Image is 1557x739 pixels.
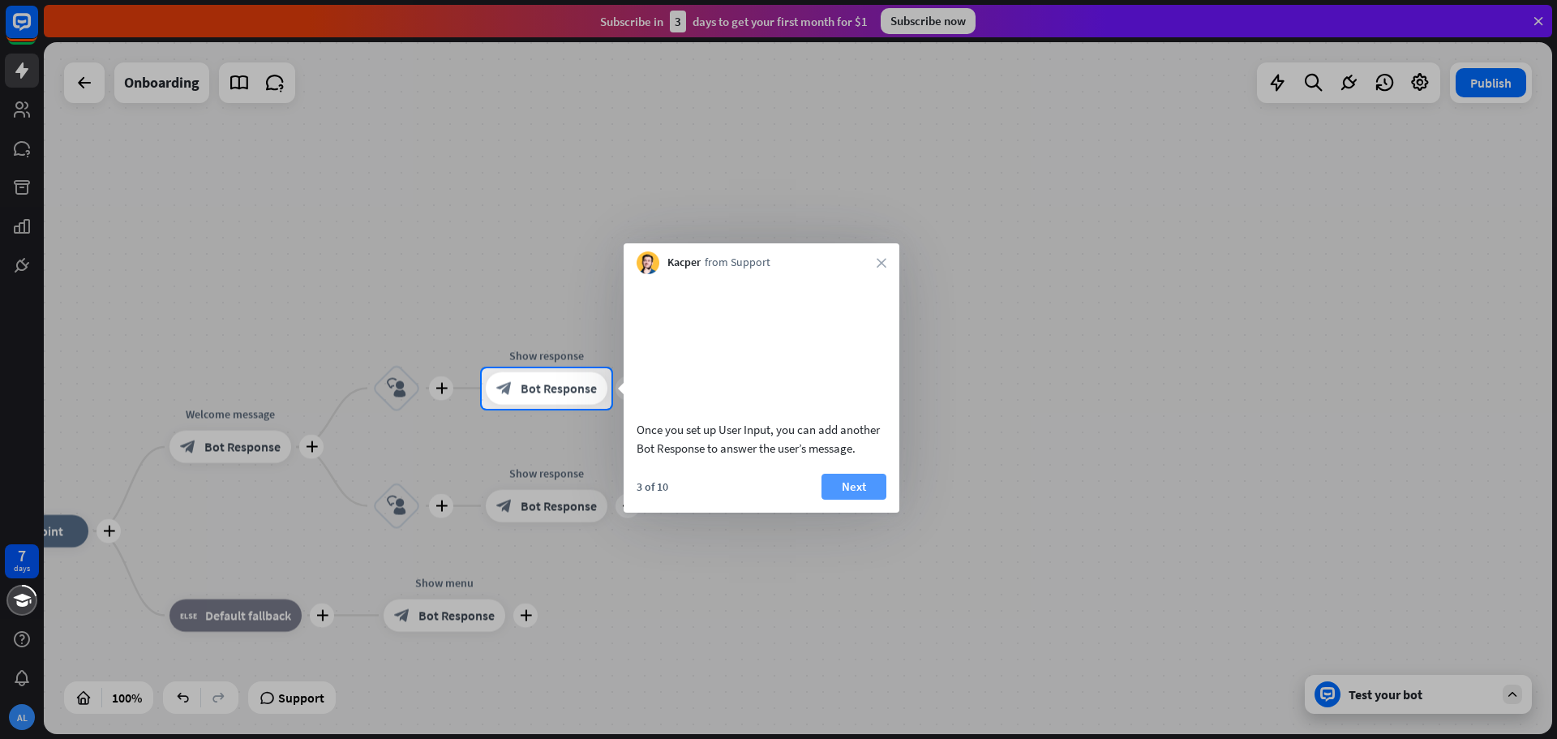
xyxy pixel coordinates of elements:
span: Kacper [667,255,701,271]
i: close [877,258,886,268]
button: Open LiveChat chat widget [13,6,62,55]
div: Once you set up User Input, you can add another Bot Response to answer the user’s message. [637,420,886,458]
span: Bot Response [521,380,597,397]
button: Next [821,474,886,500]
span: from Support [705,255,770,271]
div: 3 of 10 [637,479,668,494]
i: block_bot_response [496,380,513,397]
